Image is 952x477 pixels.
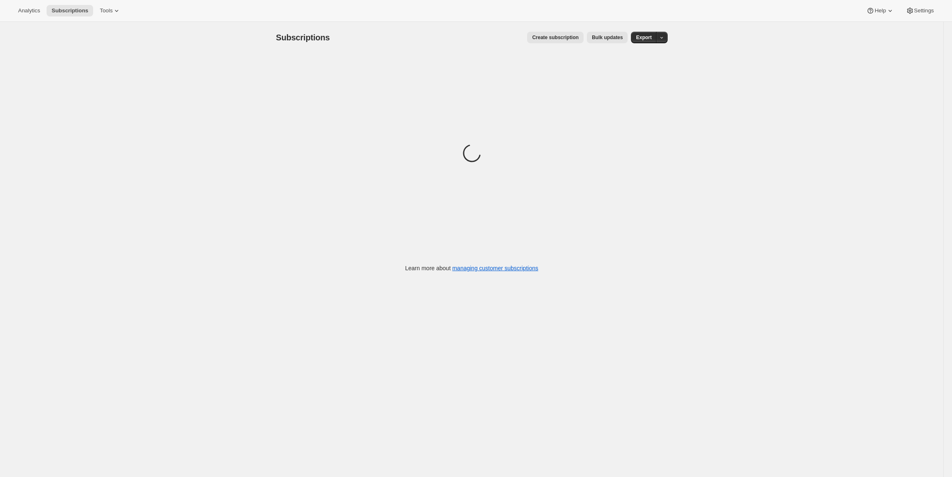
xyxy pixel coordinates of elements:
button: Tools [95,5,126,16]
span: Tools [100,7,113,14]
button: Help [861,5,899,16]
span: Help [875,7,886,14]
button: Subscriptions [47,5,93,16]
p: Learn more about [405,264,538,272]
button: Analytics [13,5,45,16]
span: Settings [914,7,934,14]
a: managing customer subscriptions [452,265,538,271]
span: Subscriptions [276,33,330,42]
span: Analytics [18,7,40,14]
button: Export [631,32,657,43]
button: Settings [901,5,939,16]
button: Bulk updates [587,32,628,43]
span: Bulk updates [592,34,623,41]
span: Subscriptions [52,7,88,14]
span: Export [636,34,652,41]
button: Create subscription [527,32,584,43]
span: Create subscription [532,34,579,41]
